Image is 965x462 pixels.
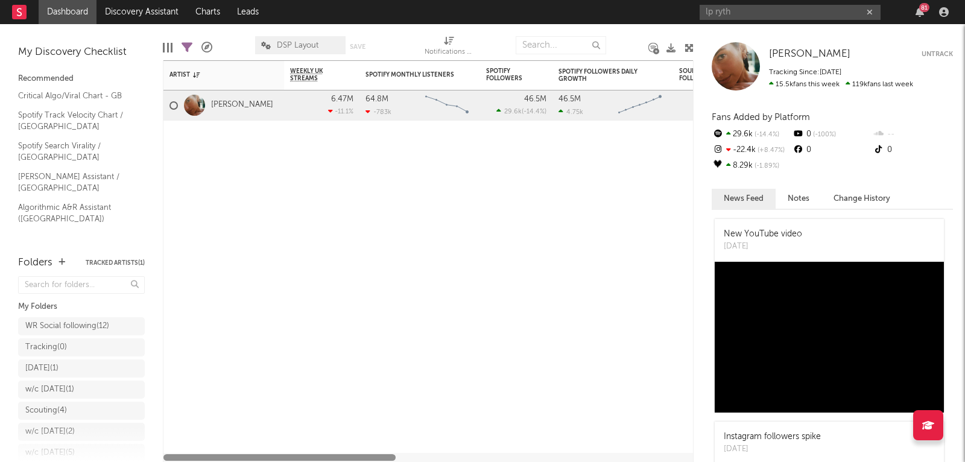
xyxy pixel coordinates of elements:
[821,189,902,209] button: Change History
[25,382,74,397] div: w/c [DATE] ( 1 )
[350,43,365,50] button: Save
[724,443,821,455] div: [DATE]
[18,317,145,335] a: WR Social following(12)
[700,5,881,20] input: Search for artists
[25,446,75,460] div: w/c [DATE] ( 5 )
[922,48,953,60] button: Untrack
[756,147,785,154] span: +8.47 %
[25,340,67,355] div: Tracking ( 0 )
[18,300,145,314] div: My Folders
[724,431,821,443] div: Instagram followers spike
[919,3,929,12] div: 81
[182,30,192,65] div: Filters(1 of 1)
[201,30,212,65] div: A&R Pipeline
[328,107,353,115] div: -11.1 %
[18,444,145,462] a: w/c [DATE](5)
[25,319,109,334] div: WR Social following ( 12 )
[25,361,59,376] div: [DATE] ( 1 )
[277,42,318,49] span: DSP Layout
[496,107,546,115] div: ( )
[18,423,145,441] a: w/c [DATE](2)
[753,131,779,138] span: -14.4 %
[18,109,133,133] a: Spotify Track Velocity Chart / [GEOGRAPHIC_DATA]
[769,48,850,60] a: [PERSON_NAME]
[873,142,953,158] div: 0
[18,89,133,103] a: Critical Algo/Viral Chart - GB
[679,68,721,82] div: SoundCloud Followers
[163,30,172,65] div: Edit Columns
[558,68,649,83] div: Spotify Followers Daily Growth
[211,100,273,110] a: [PERSON_NAME]
[18,139,133,164] a: Spotify Search Virality / [GEOGRAPHIC_DATA]
[712,127,792,142] div: 29.6k
[769,69,841,76] span: Tracking Since: [DATE]
[425,45,473,60] div: Notifications (Artist)
[18,381,145,399] a: w/c [DATE](1)
[769,81,840,88] span: 15.5k fans this week
[18,170,133,195] a: [PERSON_NAME] Assistant / [GEOGRAPHIC_DATA]
[712,189,776,209] button: News Feed
[25,403,67,418] div: Scouting ( 4 )
[18,359,145,378] a: [DATE](1)
[712,158,792,174] div: 8.29k
[365,95,388,103] div: 64.8M
[18,45,145,60] div: My Discovery Checklist
[916,7,924,17] button: 81
[504,109,522,115] span: 29.6k
[18,232,133,256] a: Editorial A&R Assistant ([GEOGRAPHIC_DATA])
[18,402,145,420] a: Scouting(4)
[365,71,456,78] div: Spotify Monthly Listeners
[486,68,528,82] div: Spotify Followers
[724,228,802,241] div: New YouTube video
[86,260,145,266] button: Tracked Artists(1)
[25,425,75,439] div: w/c [DATE] ( 2 )
[558,95,581,103] div: 46.5M
[776,189,821,209] button: Notes
[18,256,52,270] div: Folders
[425,30,473,65] div: Notifications (Artist)
[18,338,145,356] a: Tracking(0)
[558,108,583,116] div: 4.75k
[769,49,850,59] span: [PERSON_NAME]
[724,241,802,253] div: [DATE]
[753,163,779,169] span: -1.89 %
[365,108,391,116] div: -783k
[524,109,545,115] span: -14.4 %
[169,71,260,78] div: Artist
[18,72,145,86] div: Recommended
[613,90,667,121] svg: Chart title
[18,201,133,226] a: Algorithmic A&R Assistant ([GEOGRAPHIC_DATA])
[516,36,606,54] input: Search...
[769,81,913,88] span: 119k fans last week
[420,90,474,121] svg: Chart title
[524,95,546,103] div: 46.5M
[290,68,335,82] span: Weekly UK Streams
[792,142,872,158] div: 0
[873,127,953,142] div: --
[331,95,353,103] div: 6.47M
[792,127,872,142] div: 0
[18,276,145,294] input: Search for folders...
[712,113,810,122] span: Fans Added by Platform
[712,142,792,158] div: -22.4k
[811,131,836,138] span: -100 %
